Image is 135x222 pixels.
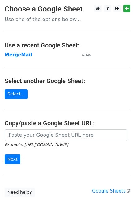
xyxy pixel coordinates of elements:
small: Example: [URL][DOMAIN_NAME] [5,142,68,147]
a: Need help? [5,188,35,197]
h3: Choose a Google Sheet [5,5,130,14]
small: View [82,53,91,57]
a: Google Sheets [92,188,130,194]
a: MergeMail [5,52,32,58]
h4: Use a recent Google Sheet: [5,42,130,49]
h4: Select another Google Sheet: [5,77,130,85]
input: Paste your Google Sheet URL here [5,129,127,141]
a: View [76,52,91,58]
p: Use one of the options below... [5,16,130,23]
h4: Copy/paste a Google Sheet URL: [5,119,130,127]
input: Next [5,154,20,164]
a: Select... [5,89,28,99]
